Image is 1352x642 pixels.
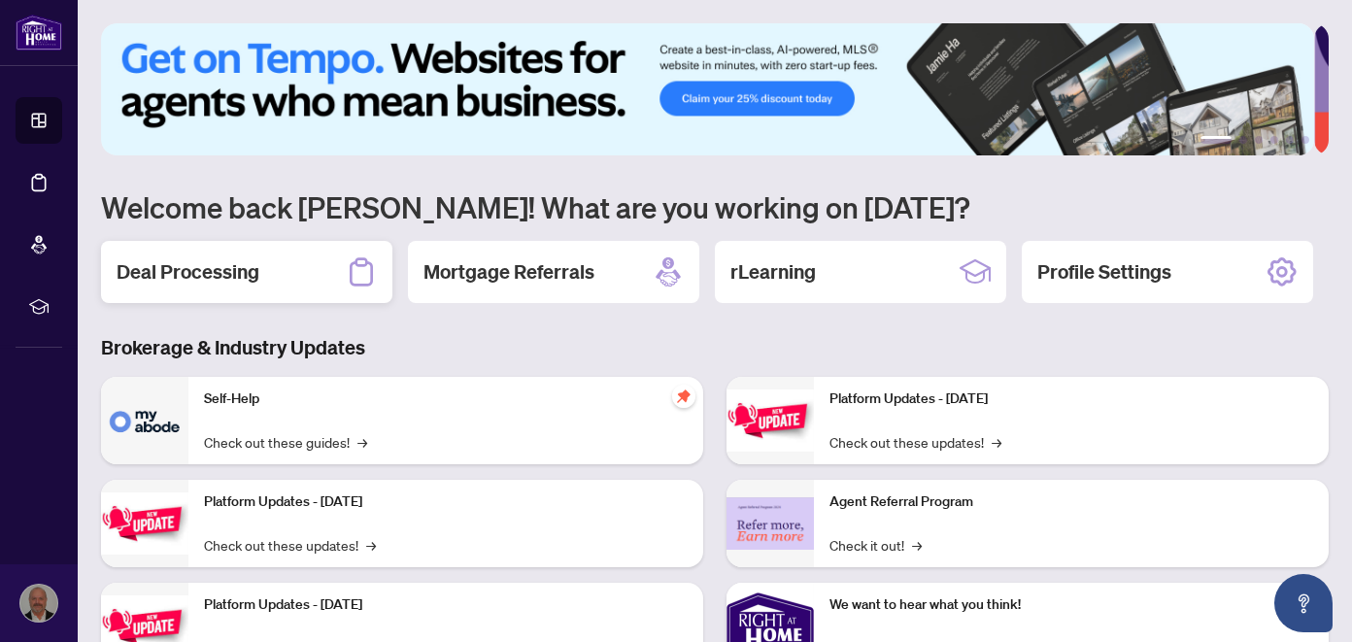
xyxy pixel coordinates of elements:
button: 3 [1255,136,1263,144]
a: Check it out!→ [829,534,922,556]
span: pushpin [672,385,695,408]
a: Check out these updates!→ [204,534,376,556]
h2: rLearning [730,258,816,286]
img: Platform Updates - June 23, 2025 [727,389,814,451]
h2: Deal Processing [117,258,259,286]
a: Check out these guides!→ [204,431,367,453]
button: 5 [1286,136,1294,144]
p: Platform Updates - [DATE] [204,594,688,616]
img: Self-Help [101,377,188,464]
img: logo [16,15,62,51]
span: → [357,431,367,453]
h2: Profile Settings [1037,258,1171,286]
button: 6 [1301,136,1309,144]
img: Profile Icon [20,585,57,622]
span: → [366,534,376,556]
p: Platform Updates - [DATE] [829,389,1313,410]
button: 4 [1270,136,1278,144]
button: 2 [1239,136,1247,144]
img: Slide 0 [101,23,1314,155]
button: 1 [1200,136,1232,144]
p: Self-Help [204,389,688,410]
p: Platform Updates - [DATE] [204,491,688,513]
span: → [992,431,1001,453]
span: → [912,534,922,556]
h3: Brokerage & Industry Updates [101,334,1329,361]
p: Agent Referral Program [829,491,1313,513]
button: Open asap [1274,574,1333,632]
img: Agent Referral Program [727,497,814,551]
img: Platform Updates - September 16, 2025 [101,492,188,554]
p: We want to hear what you think! [829,594,1313,616]
a: Check out these updates!→ [829,431,1001,453]
h2: Mortgage Referrals [423,258,594,286]
h1: Welcome back [PERSON_NAME]! What are you working on [DATE]? [101,188,1329,225]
